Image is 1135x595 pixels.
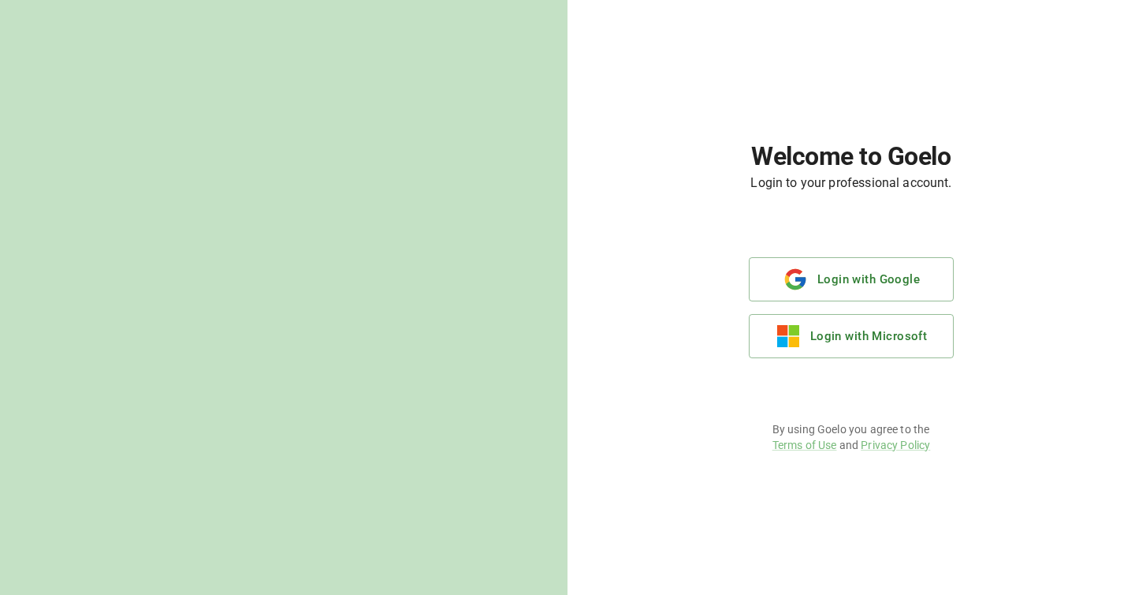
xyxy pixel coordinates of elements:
a: Privacy Policy [861,439,930,451]
img: microsoft.e116a418f9c5f551889532b8c5095213.svg [777,325,799,347]
h6: Login to your professional account. [750,172,951,194]
h1: Welcome to Goelo [751,142,951,171]
p: By using Goelo you agree to the and [772,421,931,453]
button: Login with Google [749,257,954,301]
img: google.b40778ce9db962e9de29649090e3d307.svg [783,268,808,290]
button: Login with Microsoft [749,314,954,358]
a: Terms of Use [772,439,837,451]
